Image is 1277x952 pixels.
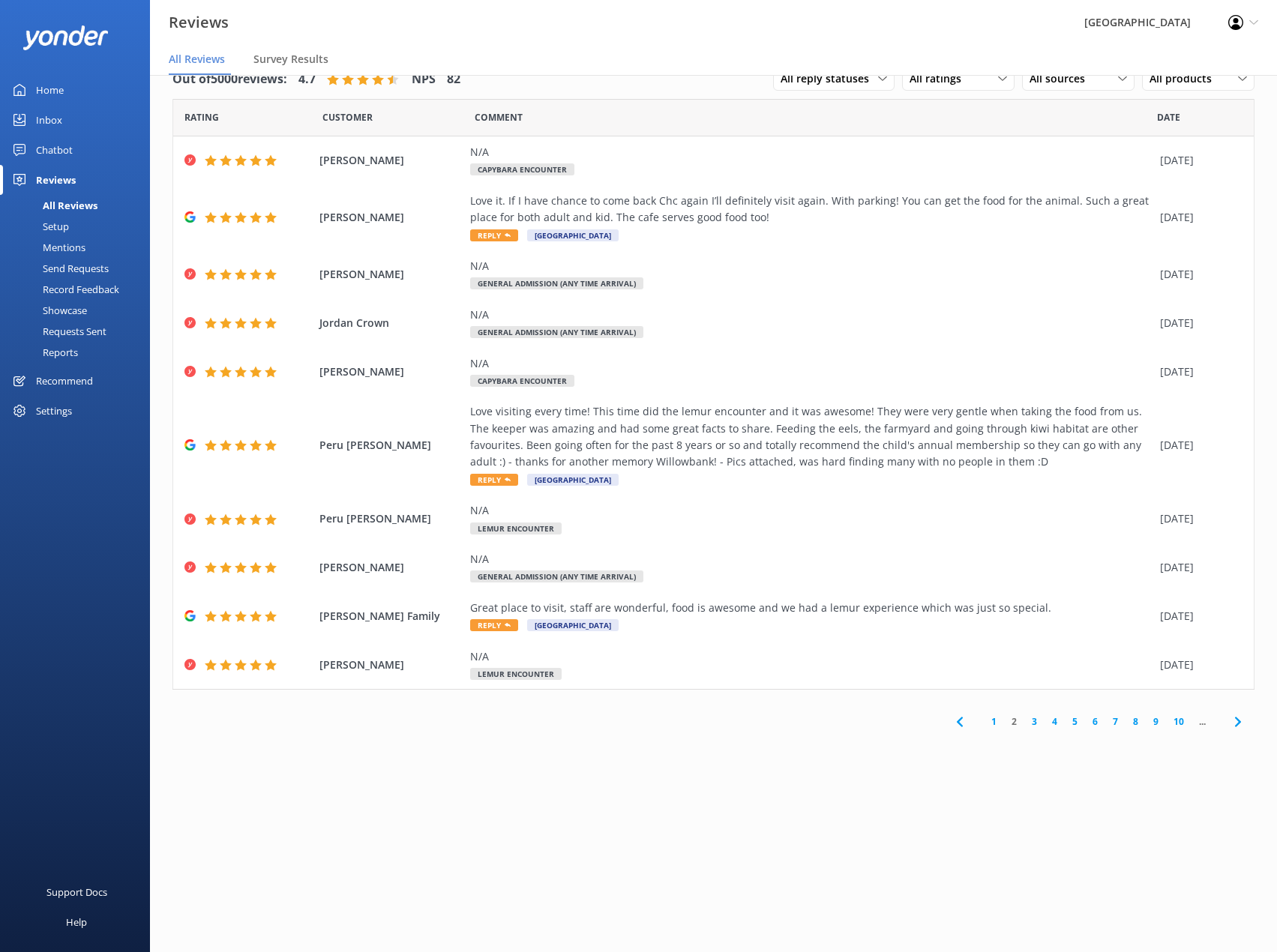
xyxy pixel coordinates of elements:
span: Question [475,110,523,124]
span: All ratings [910,70,970,87]
div: [DATE] [1160,559,1235,576]
span: [PERSON_NAME] [319,657,462,673]
div: Inbox [36,105,62,135]
span: Jordan Crown [319,315,462,331]
a: Send Requests [9,258,150,279]
div: Settings [36,396,72,426]
div: Requests Sent [9,321,106,342]
div: [DATE] [1160,608,1235,624]
span: [PERSON_NAME] [319,152,462,169]
div: All Reviews [9,195,97,216]
span: All reply statuses [781,70,878,87]
a: Setup [9,216,150,237]
h4: 4.7 [298,70,316,89]
span: Date [322,110,373,124]
a: 1 [984,714,1004,729]
div: Setup [9,216,69,237]
h3: Reviews [169,10,229,34]
span: Reply [470,619,518,631]
a: 3 [1024,714,1045,729]
a: All Reviews [9,195,150,216]
a: Mentions [9,237,150,258]
span: Peru [PERSON_NAME] [319,510,462,527]
span: [PERSON_NAME] Family [319,608,462,624]
span: All products [1150,70,1221,87]
span: Survey Results [253,52,328,67]
div: N/A [470,502,1153,519]
span: [GEOGRAPHIC_DATA] [527,229,619,241]
img: yonder-white-logo.png [22,25,109,50]
div: N/A [470,355,1153,372]
div: Send Requests [9,258,109,279]
a: 7 [1105,714,1126,729]
h4: 82 [447,70,460,89]
div: Recommend [36,366,93,396]
span: Peru [PERSON_NAME] [319,437,462,454]
div: Support Docs [46,877,107,907]
span: [PERSON_NAME] [319,266,462,283]
div: Love it. If I have chance to come back Chc again I’ll definitely visit again. With parking! You c... [470,193,1153,226]
span: General Admission (Any Time Arrival) [470,277,643,289]
a: Reports [9,342,150,363]
span: All sources [1030,70,1094,87]
span: Capybara Encounter [470,163,574,175]
span: [PERSON_NAME] [319,559,462,576]
span: Reply [470,474,518,486]
span: [PERSON_NAME] [319,364,462,380]
div: [DATE] [1160,315,1235,331]
a: 5 [1065,714,1085,729]
a: Record Feedback [9,279,150,300]
div: [DATE] [1160,437,1235,454]
div: Reviews [36,165,76,195]
a: 4 [1045,714,1065,729]
a: 9 [1146,714,1166,729]
div: [DATE] [1160,364,1235,380]
a: 2 [1004,714,1024,729]
div: N/A [470,144,1153,160]
div: Mentions [9,237,85,258]
h4: NPS [412,70,436,89]
span: Date [184,110,219,124]
div: N/A [470,551,1153,567]
span: ... [1192,714,1213,729]
span: [GEOGRAPHIC_DATA] [527,474,619,486]
div: Reports [9,342,78,363]
a: Requests Sent [9,321,150,342]
div: Home [36,75,64,105]
a: 6 [1085,714,1105,729]
a: 10 [1166,714,1192,729]
span: Lemur Encounter [470,668,562,680]
div: Help [66,907,87,937]
div: [DATE] [1160,152,1235,169]
span: Capybara Encounter [470,375,574,387]
span: [GEOGRAPHIC_DATA] [527,619,619,631]
span: Reply [470,229,518,241]
h4: Out of 5000 reviews: [172,70,287,89]
div: Great place to visit, staff are wonderful, food is awesome and we had a lemur experience which wa... [470,600,1153,616]
div: N/A [470,648,1153,665]
div: Record Feedback [9,279,119,300]
span: Date [1157,110,1180,124]
span: All Reviews [169,52,225,67]
div: [DATE] [1160,510,1235,527]
div: Love visiting every time! This time did the lemur encounter and it was awesome! They were very ge... [470,403,1153,471]
div: [DATE] [1160,209,1235,226]
a: 8 [1126,714,1146,729]
span: Lemur Encounter [470,522,562,534]
span: [PERSON_NAME] [319,209,462,226]
div: N/A [470,258,1153,274]
div: [DATE] [1160,266,1235,283]
div: [DATE] [1160,657,1235,673]
span: General Admission (Any Time Arrival) [470,570,643,582]
div: Chatbot [36,135,73,165]
span: General Admission (Any Time Arrival) [470,326,643,338]
a: Showcase [9,300,150,321]
div: N/A [470,307,1153,323]
div: Showcase [9,300,87,321]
